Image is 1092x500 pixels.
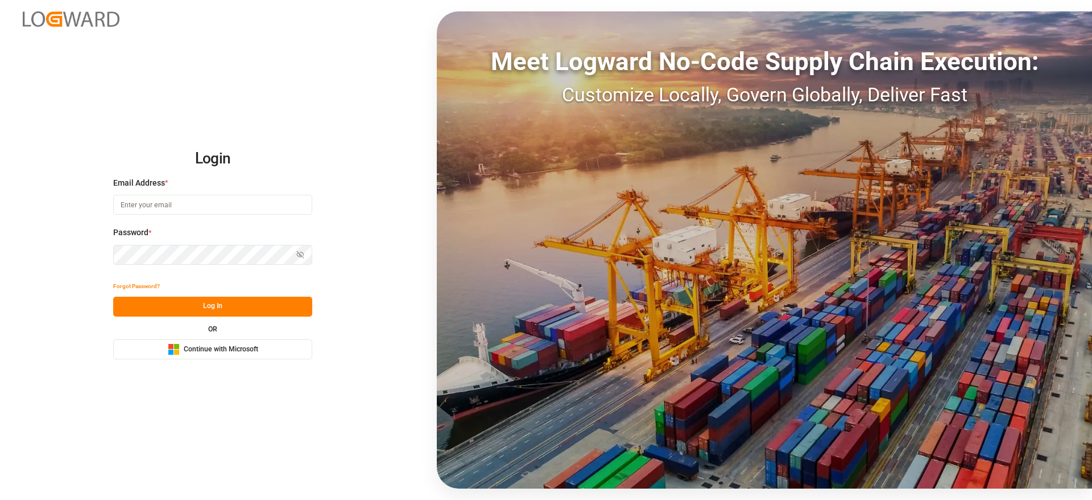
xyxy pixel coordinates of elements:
[113,227,148,239] span: Password
[23,11,119,27] img: Logward_new_orange.png
[113,297,312,317] button: Log In
[184,345,258,355] span: Continue with Microsoft
[113,177,165,189] span: Email Address
[208,326,217,333] small: OR
[113,339,312,359] button: Continue with Microsoft
[113,277,160,297] button: Forgot Password?
[437,43,1092,80] div: Meet Logward No-Code Supply Chain Execution:
[437,80,1092,109] div: Customize Locally, Govern Globally, Deliver Fast
[113,141,312,177] h2: Login
[113,195,312,215] input: Enter your email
